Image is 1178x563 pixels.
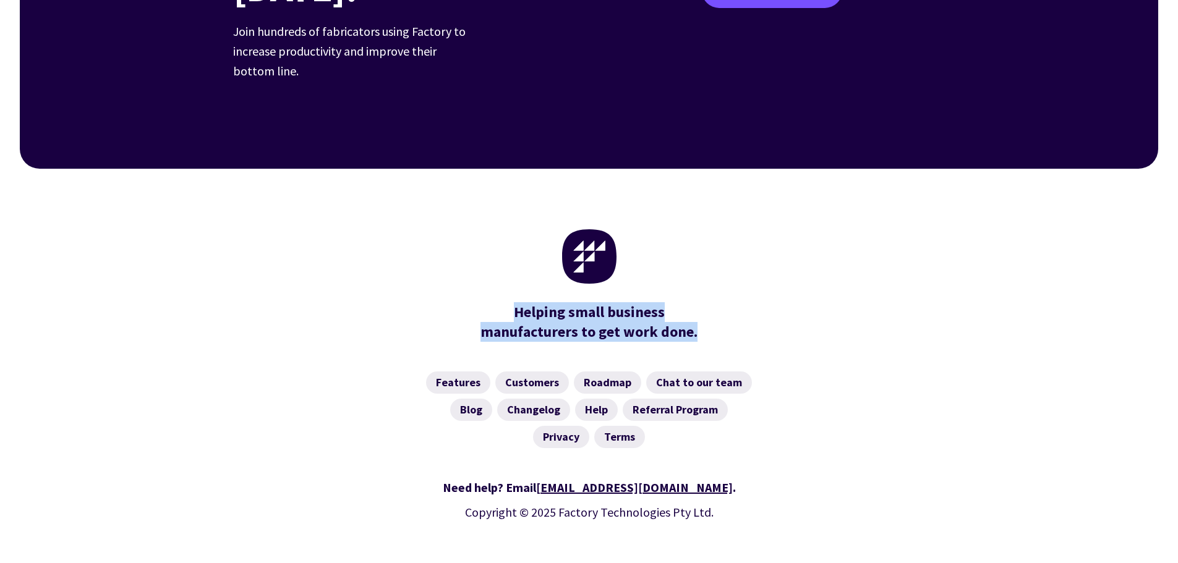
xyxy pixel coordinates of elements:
[233,478,945,497] div: Need help? Email .
[233,22,474,81] p: Join hundreds of fabricators using Factory to increase productivity and improve their bottom line.
[972,430,1178,563] div: Widget de chat
[623,399,728,421] a: Referral Program
[475,302,704,342] div: manufacturers to get work done.
[574,371,641,394] a: Roadmap
[575,399,618,421] a: Help
[514,302,665,322] mark: Helping small business
[497,399,570,421] a: Changelog
[533,426,589,448] a: Privacy
[594,426,645,448] a: Terms
[426,371,490,394] a: Features
[646,371,752,394] a: Chat to our team
[233,371,945,448] nav: Footer Navigation
[972,430,1178,563] iframe: Chat Widget
[450,399,492,421] a: Blog
[495,371,569,394] a: Customers
[536,480,733,495] a: [EMAIL_ADDRESS][DOMAIN_NAME]
[233,502,945,522] p: Copyright © 2025 Factory Technologies Pty Ltd.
